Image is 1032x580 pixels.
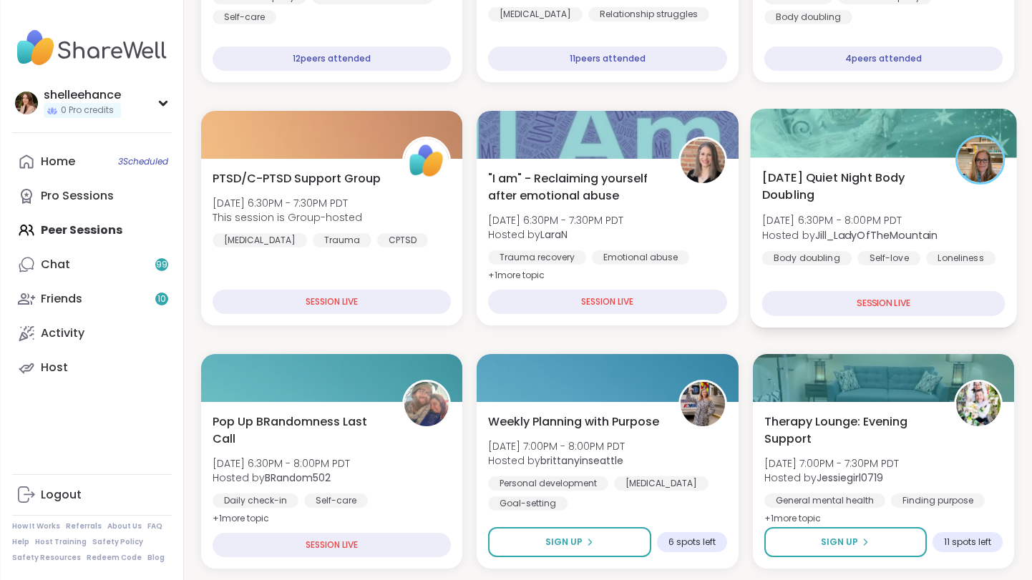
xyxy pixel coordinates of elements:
[213,493,298,508] div: Daily check-in
[764,413,938,448] span: Therapy Lounge: Evening Support
[761,169,939,204] span: [DATE] Quiet Night Body Doubling
[891,493,985,508] div: Finding purpose
[545,536,583,549] span: Sign Up
[92,537,143,547] a: Safety Policy
[41,257,70,272] div: Chat
[41,291,82,307] div: Friends
[588,7,709,21] div: Relationship struggles
[404,139,449,183] img: ShareWell
[304,493,368,508] div: Self-care
[764,527,927,557] button: Sign Up
[156,259,167,271] span: 99
[488,439,625,453] span: [DATE] 7:00PM - 8:00PM PDT
[12,478,172,512] a: Logout
[761,213,938,227] span: [DATE] 6:30PM - 8:00PM PDT
[404,382,449,426] img: BRandom502
[821,536,858,549] span: Sign Up
[12,282,172,316] a: Friends10
[764,46,1003,71] div: 4 peers attended
[213,413,386,448] span: Pop Up BRandomness Last Call
[681,382,725,426] img: brittanyinseattle
[12,144,172,179] a: Home3Scheduled
[488,227,623,242] span: Hosted by
[944,536,991,548] span: 11 spots left
[213,533,451,557] div: SESSION LIVE
[817,471,883,485] b: Jessiegirl0719
[87,553,142,563] a: Redeem Code
[764,10,852,24] div: Body doubling
[857,251,920,265] div: Self-love
[488,213,623,227] span: [DATE] 6:30PM - 7:30PM PDT
[488,496,568,511] div: Goal-setting
[213,471,350,485] span: Hosted by
[61,104,114,117] span: 0 Pro credits
[12,179,172,213] a: Pro Sessions
[815,227,938,242] b: Jill_LadyOfTheMountain
[956,382,1001,426] img: Jessiegirl0719
[592,250,689,265] div: Emotional abuse
[764,456,899,471] span: [DATE] 7:00PM - 7:30PM PDT
[488,453,625,468] span: Hosted by
[213,290,451,314] div: SESSION LIVE
[488,7,583,21] div: [MEDICAL_DATA]
[147,553,165,563] a: Blog
[488,170,662,205] span: "I am" - Reclaiming yourself after emotional abuse
[761,251,851,265] div: Body doubling
[488,527,651,557] button: Sign Up
[44,87,121,103] div: shelleehance
[12,316,172,350] a: Activity
[213,210,362,225] span: This session is Group-hosted
[147,521,162,531] a: FAQ
[761,291,1005,316] div: SESSION LIVE
[12,23,172,73] img: ShareWell Nav Logo
[764,493,885,508] div: General mental health
[614,476,709,491] div: [MEDICAL_DATA]
[118,156,168,167] span: 3 Scheduled
[12,553,81,563] a: Safety Resources
[213,233,307,247] div: [MEDICAL_DATA]
[41,360,68,375] div: Host
[213,170,381,187] span: PTSD/C-PTSD Support Group
[41,188,114,204] div: Pro Sessions
[157,293,166,305] span: 10
[313,233,371,247] div: Trauma
[488,46,726,71] div: 11 peers attended
[926,251,996,265] div: Loneliness
[15,92,38,114] img: shelleehance
[265,471,331,485] b: BRandom502
[488,413,659,431] span: Weekly Planning with Purpose
[540,453,623,468] b: brittanyinseattle
[12,247,172,282] a: Chat99
[41,325,84,341] div: Activity
[213,456,350,471] span: [DATE] 6:30PM - 8:00PM PDT
[958,137,1003,182] img: Jill_LadyOfTheMountain
[488,250,586,265] div: Trauma recovery
[213,10,276,24] div: Self-care
[681,139,725,183] img: LaraN
[213,46,451,71] div: 12 peers attended
[761,227,938,242] span: Hosted by
[12,350,172,385] a: Host
[12,521,60,531] a: How It Works
[668,536,716,548] span: 6 spots left
[41,487,82,503] div: Logout
[213,196,362,210] span: [DATE] 6:30PM - 7:30PM PDT
[35,537,87,547] a: Host Training
[540,227,568,242] b: LaraN
[66,521,102,531] a: Referrals
[107,521,142,531] a: About Us
[764,471,899,485] span: Hosted by
[488,290,726,314] div: SESSION LIVE
[488,476,608,491] div: Personal development
[377,233,428,247] div: CPTSD
[12,537,29,547] a: Help
[41,154,75,169] div: Home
